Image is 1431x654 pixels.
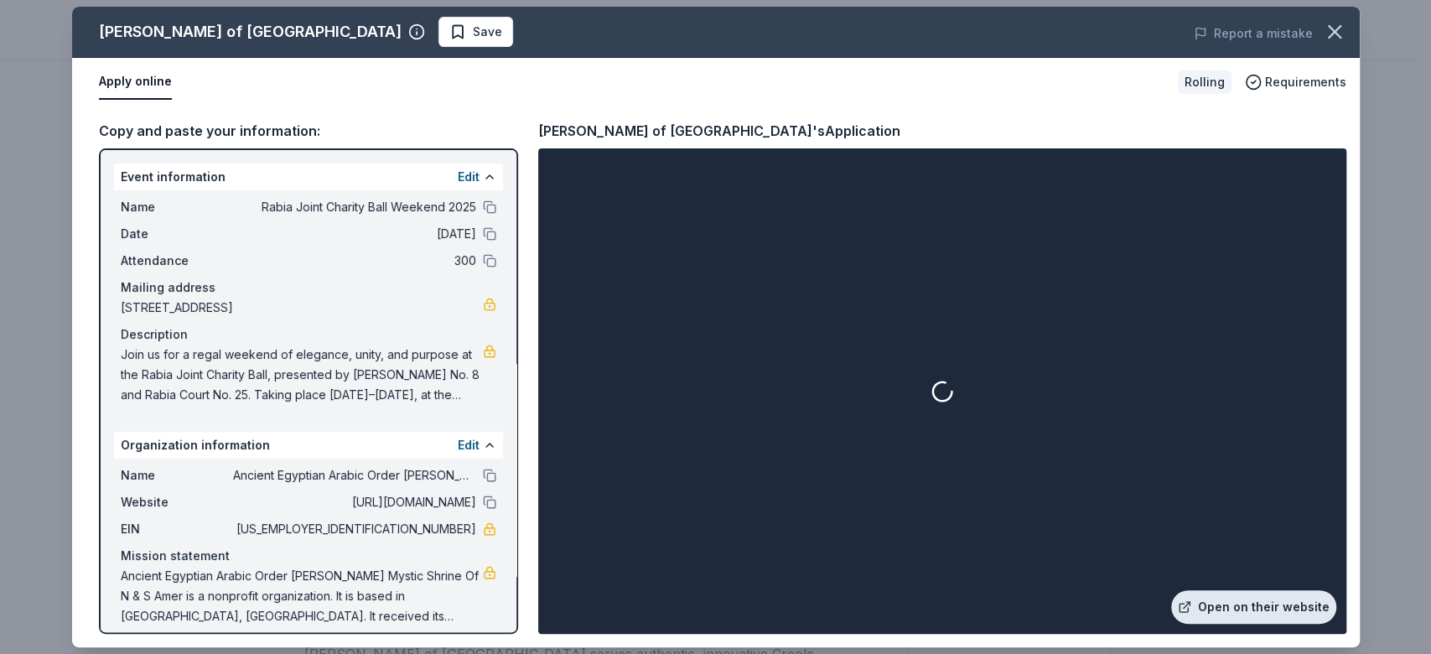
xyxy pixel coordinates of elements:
[114,163,503,190] div: Event information
[458,167,480,187] button: Edit
[121,465,233,485] span: Name
[233,197,476,217] span: Rabia Joint Charity Ball Weekend 2025
[121,251,233,271] span: Attendance
[1178,70,1231,94] div: Rolling
[1265,72,1346,92] span: Requirements
[473,22,502,42] span: Save
[121,224,233,244] span: Date
[114,432,503,459] div: Organization information
[233,519,476,539] span: [US_EMPLOYER_IDENTIFICATION_NUMBER]
[438,17,513,47] button: Save
[1245,72,1346,92] button: Requirements
[121,546,496,566] div: Mission statement
[1194,23,1313,44] button: Report a mistake
[121,324,496,345] div: Description
[233,251,476,271] span: 300
[121,197,233,217] span: Name
[99,65,172,100] button: Apply online
[121,278,496,298] div: Mailing address
[121,566,483,626] span: Ancient Egyptian Arabic Order [PERSON_NAME] Mystic Shrine Of N & S Amer is a nonprofit organizati...
[99,18,402,45] div: [PERSON_NAME] of [GEOGRAPHIC_DATA]
[458,435,480,455] button: Edit
[121,492,233,512] span: Website
[99,120,518,142] div: Copy and paste your information:
[121,298,483,318] span: [STREET_ADDRESS]
[538,120,900,142] div: [PERSON_NAME] of [GEOGRAPHIC_DATA]'s Application
[233,465,476,485] span: Ancient Egyptian Arabic Order [PERSON_NAME] Mystic Shrine Of N & S Amer
[233,224,476,244] span: [DATE]
[121,345,483,405] span: Join us for a regal weekend of elegance, unity, and purpose at the Rabia Joint Charity Ball, pres...
[1171,590,1336,624] a: Open on their website
[233,492,476,512] span: [URL][DOMAIN_NAME]
[121,519,233,539] span: EIN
